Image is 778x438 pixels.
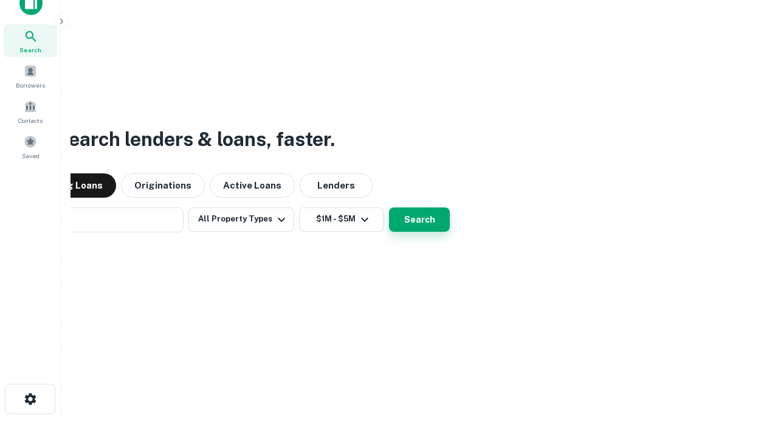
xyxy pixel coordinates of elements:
[299,207,384,232] button: $1M - $5M
[55,125,335,154] h3: Search lenders & loans, faster.
[4,95,57,128] a: Contacts
[188,207,294,232] button: All Property Types
[4,130,57,163] a: Saved
[717,341,778,399] iframe: Chat Widget
[389,207,450,232] button: Search
[16,80,45,90] span: Borrowers
[210,173,295,198] button: Active Loans
[19,45,41,55] span: Search
[4,60,57,92] a: Borrowers
[18,116,43,125] span: Contacts
[22,151,40,161] span: Saved
[300,173,373,198] button: Lenders
[121,173,205,198] button: Originations
[4,24,57,57] a: Search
